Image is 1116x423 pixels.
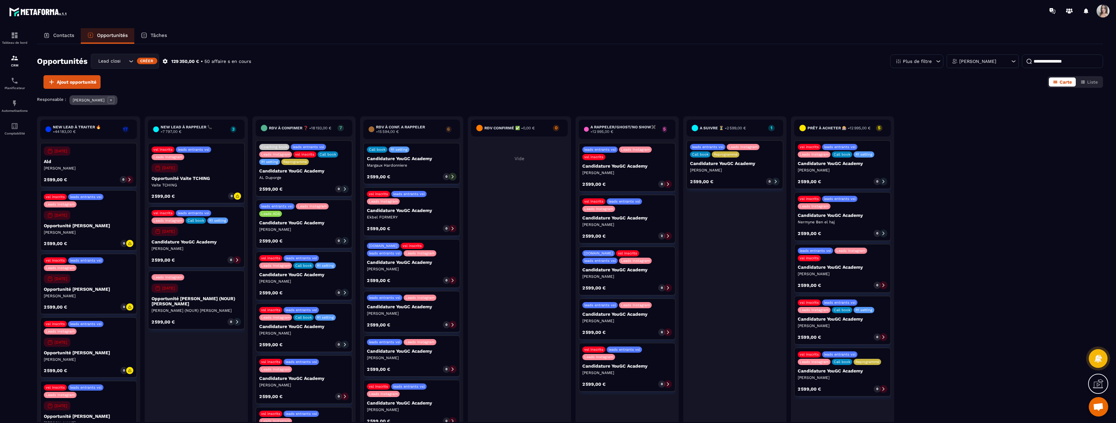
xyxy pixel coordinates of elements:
[1076,77,1102,87] button: Liste
[1089,397,1108,417] a: Ouvrir le chat
[406,296,434,300] p: Leads Instagram
[46,393,75,397] p: Leads Instagram
[800,352,819,357] p: vsl inscrits
[445,226,447,231] p: 0
[367,400,456,405] p: Candidature YouGC Academy
[163,129,181,134] span: 7 797,00 €
[471,156,568,161] p: Vide
[367,215,456,220] p: Ekbel FORMERY
[798,219,887,225] p: Nermyne Ben el haj
[2,109,28,112] p: Automatisations
[609,199,640,204] p: leads entrants vsl
[484,126,535,130] h6: Rdv confirmé ✅ -
[44,368,67,373] p: 2 599,00 €
[768,125,775,130] p: 1
[798,283,821,288] p: 2 599,00 €
[261,367,290,371] p: Leads Instagram
[2,41,28,44] p: Tableau de bord
[153,211,173,215] p: vsl inscrits
[523,126,535,130] span: 0,00 €
[259,342,283,347] p: 2 599,00 €
[259,279,349,284] p: [PERSON_NAME]
[44,166,133,171] p: [PERSON_NAME]
[445,278,447,283] p: 0
[798,271,887,276] p: [PERSON_NAME]
[70,195,102,199] p: leads entrants vsl
[57,79,96,85] span: Ajout opportunité
[44,293,133,299] p: [PERSON_NAME]
[261,256,280,260] p: vsl inscrits
[621,303,650,307] p: Leads Instagram
[261,152,290,157] p: Leads Instagram
[317,315,334,320] p: R1 setting
[261,360,280,364] p: vsl inscrits
[295,315,312,320] p: Call book
[800,300,819,305] p: vsl inscrits
[338,187,340,191] p: 0
[798,335,821,339] p: 2 599,00 €
[53,125,119,134] h6: New lead à traiter 🔥 -
[584,347,603,352] p: vsl inscrits
[337,125,344,130] p: 7
[209,218,226,223] p: R1 setting
[836,249,865,253] p: Leads Instagram
[798,179,821,184] p: 2 599,00 €
[876,125,882,130] p: 5
[661,234,663,238] p: 2
[44,287,133,292] p: Opportunité [PERSON_NAME]
[70,258,102,263] p: leads entrants vsl
[621,259,650,263] p: Leads Instagram
[618,251,637,255] p: vsl inscrits
[876,335,878,339] p: 0
[311,126,331,130] span: 18 193,00 €
[2,86,28,90] p: Planificateur
[2,72,28,95] a: schedulerschedulerPlanificateur
[445,174,447,179] p: 0
[2,64,28,67] p: CRM
[367,156,456,161] p: Candidature YouGC Academy
[582,330,606,335] p: 2 599,00 €
[855,360,879,364] p: Reprogrammé
[727,126,746,130] span: 2 599,00 €
[824,145,855,149] p: leads entrants vsl
[259,331,349,336] p: [PERSON_NAME]
[2,95,28,117] a: automationsautomationsAutomatisations
[807,126,870,130] h6: Prêt à acheter 🎰 -
[367,407,456,412] p: [PERSON_NAME]
[55,213,67,217] p: [DATE]
[1049,77,1076,87] button: Carte
[582,363,672,369] p: Candidature YouGC Academy
[338,394,340,399] p: 0
[259,324,349,329] p: Candidature YouGC Academy
[714,152,737,157] p: Reprogrammé
[152,258,175,262] p: 2 599,00 €
[800,197,819,201] p: vsl inscrits
[609,347,640,352] p: leads entrants vsl
[153,147,173,152] p: vsl inscrits
[283,160,307,164] p: Reprogrammé
[43,75,101,89] button: Ajout opportunité
[661,286,663,290] p: 0
[37,97,66,102] p: Responsable :
[369,199,398,204] p: Leads Instagram
[152,246,241,251] p: [PERSON_NAME]
[367,266,456,272] p: [PERSON_NAME]
[55,404,67,408] p: [DATE]
[584,155,603,159] p: vsl inscrits
[584,207,613,211] p: Leads Instagram
[320,152,336,157] p: Call book
[367,348,456,354] p: Candidature YouGC Academy
[800,249,831,253] p: leads entrants vsl
[367,355,456,360] p: [PERSON_NAME]
[834,308,850,312] p: Call book
[123,368,125,373] p: 0
[259,376,349,381] p: Candidature YouGC Academy
[153,155,182,159] p: Leads Instagram
[690,179,713,184] p: 2 599,00 €
[81,28,134,44] a: Opportunités
[393,192,425,196] p: leads entrants vsl
[824,197,855,201] p: leads entrants vsl
[293,145,324,149] p: leads entrants vsl
[798,368,887,373] p: Candidature YouGC Academy
[259,382,349,388] p: [PERSON_NAME]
